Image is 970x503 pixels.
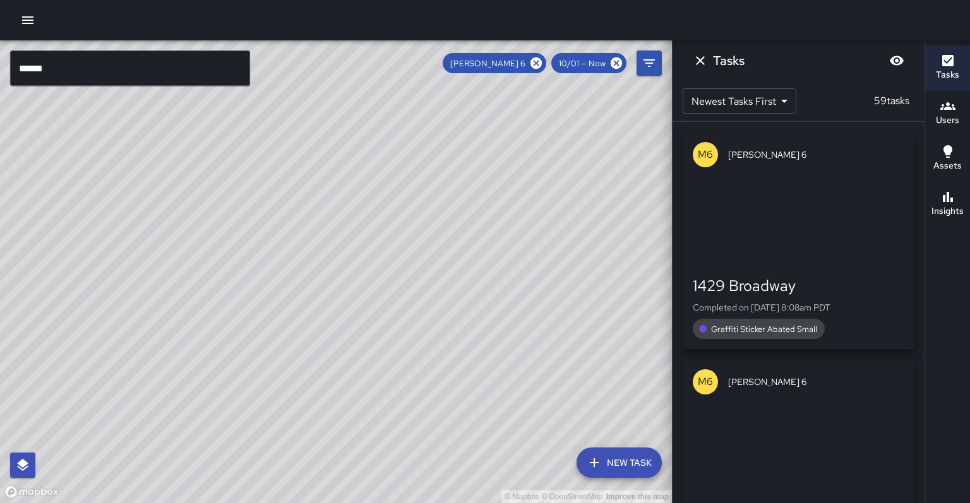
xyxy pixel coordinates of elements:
[884,48,909,73] button: Blur
[925,182,970,227] button: Insights
[637,50,662,76] button: Filters
[688,48,713,73] button: Dismiss
[936,114,959,127] h6: Users
[869,93,914,109] p: 59 tasks
[728,148,904,161] span: [PERSON_NAME] 6
[683,132,914,349] button: M6[PERSON_NAME] 61429 BroadwayCompleted on [DATE] 8:08am PDTGraffiti Sticker Abated Small
[683,88,796,114] div: Newest Tasks First
[925,136,970,182] button: Assets
[443,58,533,69] span: [PERSON_NAME] 6
[698,374,713,389] p: M6
[693,276,904,296] div: 1429 Broadway
[704,324,825,334] span: Graffiti Sticker Abated Small
[931,204,964,218] h6: Insights
[936,68,959,82] h6: Tasks
[925,91,970,136] button: Users
[925,45,970,91] button: Tasks
[551,53,626,73] div: 10/01 — Now
[698,147,713,162] p: M6
[551,58,613,69] span: 10/01 — Now
[728,376,904,388] span: [PERSON_NAME] 6
[933,159,962,173] h6: Assets
[693,301,904,314] p: Completed on [DATE] 8:08am PDT
[577,447,662,478] button: New Task
[713,50,745,71] h6: Tasks
[443,53,546,73] div: [PERSON_NAME] 6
